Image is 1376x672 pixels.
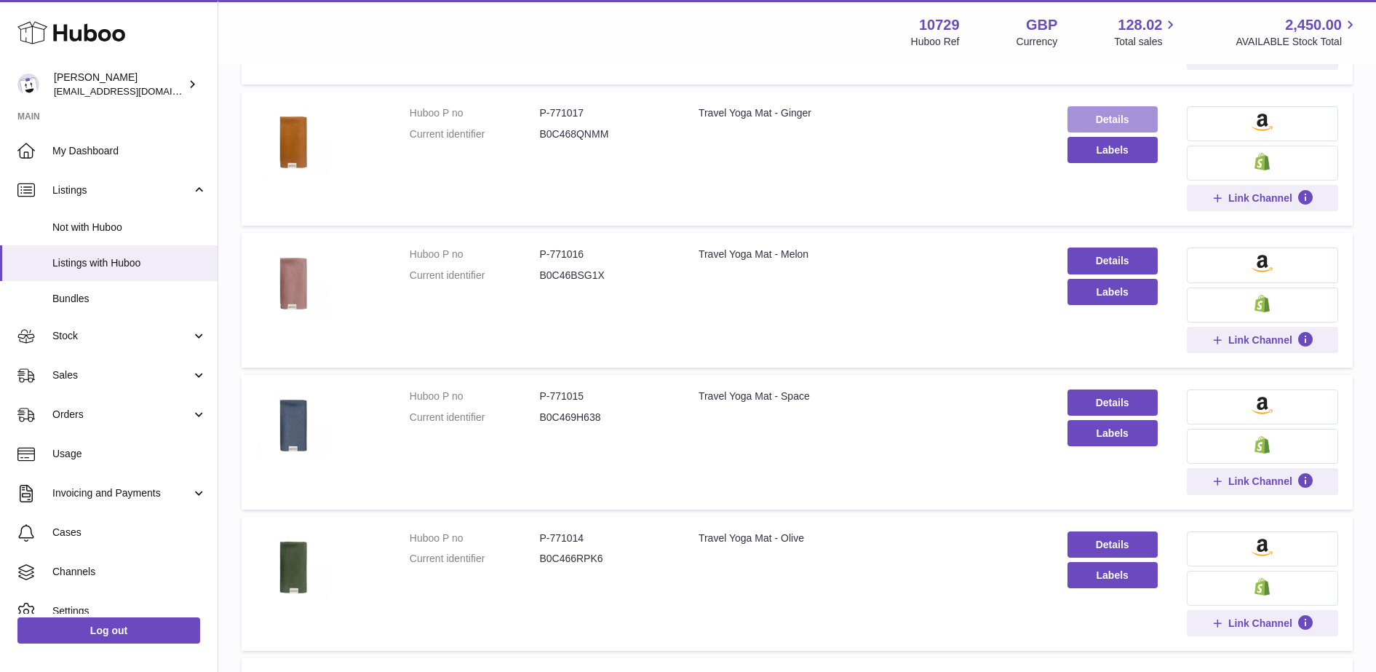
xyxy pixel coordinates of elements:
[1118,15,1162,35] span: 128.02
[52,256,207,270] span: Listings with Huboo
[1067,531,1158,558] a: Details
[1252,114,1273,131] img: amazon-small.png
[539,552,669,566] dd: B0C466RPK6
[539,269,669,282] dd: B0C46BSG1X
[410,531,540,545] dt: Huboo P no
[539,411,669,424] dd: B0C469H638
[410,552,540,566] dt: Current identifier
[1187,468,1338,494] button: Link Channel
[52,292,207,306] span: Bundles
[17,74,39,95] img: internalAdmin-10729@internal.huboo.com
[256,531,329,604] img: Travel Yoga Mat - Olive
[256,248,329,320] img: Travel Yoga Mat - Melon
[1254,436,1270,454] img: shopify-small.png
[1254,153,1270,170] img: shopify-small.png
[410,248,540,261] dt: Huboo P no
[1067,248,1158,274] a: Details
[539,127,669,141] dd: B0C468QNMM
[1285,15,1342,35] span: 2,450.00
[1187,327,1338,353] button: Link Channel
[1228,617,1292,630] span: Link Channel
[1067,562,1158,588] button: Labels
[699,390,1038,403] div: Travel Yoga Mat - Space
[539,531,669,545] dd: P-771014
[52,329,191,343] span: Stock
[1252,539,1273,556] img: amazon-small.png
[1114,35,1179,49] span: Total sales
[1252,397,1273,414] img: amazon-small.png
[1067,106,1158,133] a: Details
[1114,15,1179,49] a: 128.02 Total sales
[1067,137,1158,163] button: Labels
[1067,390,1158,416] a: Details
[1254,295,1270,312] img: shopify-small.png
[52,526,207,539] span: Cases
[1067,420,1158,446] button: Labels
[539,248,669,261] dd: P-771016
[52,486,191,500] span: Invoicing and Payments
[52,447,207,461] span: Usage
[1252,255,1273,272] img: amazon-small.png
[1187,185,1338,211] button: Link Channel
[919,15,960,35] strong: 10729
[1017,35,1058,49] div: Currency
[52,565,207,579] span: Channels
[1067,279,1158,305] button: Labels
[911,35,960,49] div: Huboo Ref
[699,531,1038,545] div: Travel Yoga Mat - Olive
[1254,578,1270,596] img: shopify-small.png
[52,144,207,158] span: My Dashboard
[410,269,540,282] dt: Current identifier
[54,71,185,98] div: [PERSON_NAME]
[52,183,191,197] span: Listings
[410,390,540,403] dt: Huboo P no
[539,106,669,120] dd: P-771017
[1026,15,1057,35] strong: GBP
[52,604,207,618] span: Settings
[410,127,540,141] dt: Current identifier
[1236,15,1359,49] a: 2,450.00 AVAILABLE Stock Total
[410,106,540,120] dt: Huboo P no
[699,106,1038,120] div: Travel Yoga Mat - Ginger
[256,106,329,179] img: Travel Yoga Mat - Ginger
[699,248,1038,261] div: Travel Yoga Mat - Melon
[52,408,191,422] span: Orders
[1228,333,1292,347] span: Link Channel
[52,368,191,382] span: Sales
[54,85,214,97] span: [EMAIL_ADDRESS][DOMAIN_NAME]
[539,390,669,403] dd: P-771015
[1236,35,1359,49] span: AVAILABLE Stock Total
[410,411,540,424] dt: Current identifier
[1228,191,1292,205] span: Link Channel
[1228,475,1292,488] span: Link Channel
[52,221,207,234] span: Not with Huboo
[17,617,200,644] a: Log out
[256,390,329,462] img: Travel Yoga Mat - Space
[1187,610,1338,636] button: Link Channel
